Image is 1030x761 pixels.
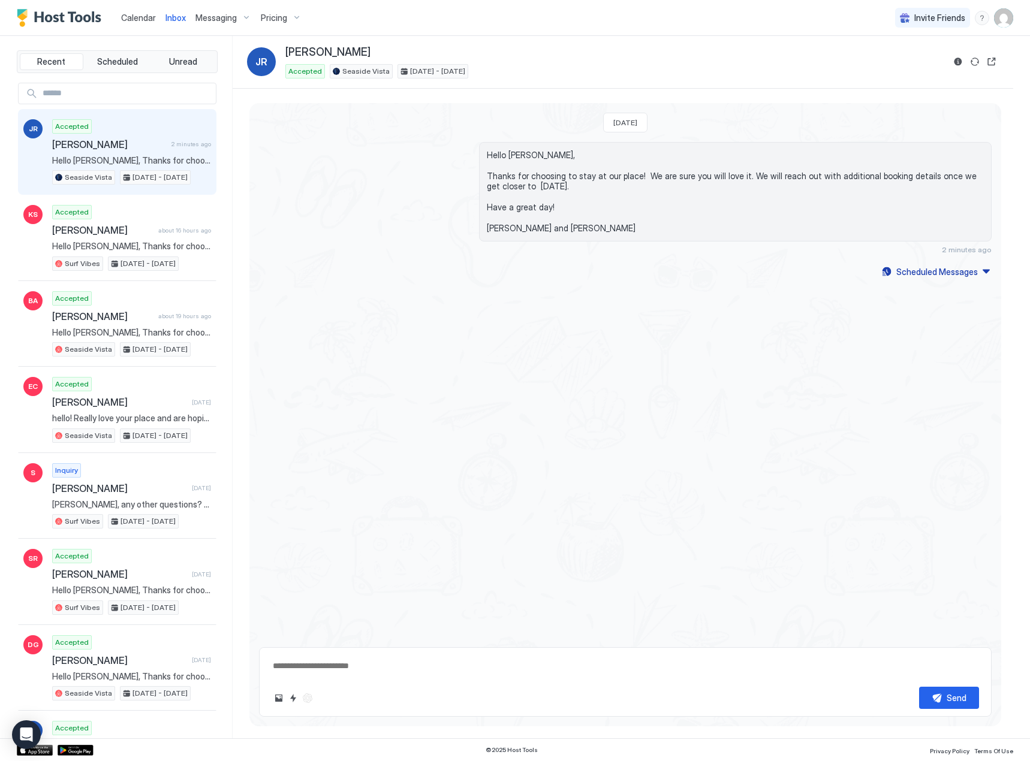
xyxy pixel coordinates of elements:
span: Hello [PERSON_NAME], Thanks for choosing to stay at our place! We are sure you will love it. We w... [52,671,211,682]
a: Inbox [165,11,186,24]
span: Recent [37,56,65,67]
span: Hello [PERSON_NAME], Thanks for choosing to stay at our place! We are sure you will love it. We w... [487,150,984,234]
span: © 2025 Host Tools [486,746,538,754]
span: [PERSON_NAME] [52,482,187,494]
span: Terms Of Use [974,747,1013,754]
button: Quick reply [286,691,300,705]
button: Scheduled Messages [880,264,992,280]
a: Terms Of Use [974,744,1013,756]
button: Send [919,687,979,709]
span: Calendar [121,13,156,23]
span: EC [28,381,38,392]
span: [PERSON_NAME] [52,224,153,236]
span: Hello [PERSON_NAME], Thanks for choosing to stay at our place! We are sure you will love it. We w... [52,241,211,252]
div: menu [975,11,989,25]
span: [DATE] - [DATE] [132,430,188,441]
span: Inquiry [55,465,78,476]
span: [PERSON_NAME] [285,46,371,59]
span: Surf Vibes [65,602,100,613]
button: Upload image [272,691,286,705]
span: [PERSON_NAME] [52,396,187,408]
span: Surf Vibes [65,258,100,269]
div: tab-group [17,50,218,73]
span: Seaside Vista [65,430,112,441]
span: [DATE] [192,656,211,664]
span: Invite Friends [914,13,965,23]
span: [DATE] - [DATE] [121,258,176,269]
span: JR [255,55,267,69]
span: Seaside Vista [65,172,112,183]
span: Surf Vibes [65,516,100,527]
span: Privacy Policy [930,747,969,754]
span: [PERSON_NAME] [52,310,153,322]
a: Calendar [121,11,156,24]
span: [DATE] [192,398,211,406]
span: Accepted [55,207,89,218]
span: KS [28,209,38,220]
span: Seaside Vista [342,66,390,77]
button: Open reservation [984,55,999,69]
span: Accepted [55,551,89,561]
button: Recent [20,53,83,70]
span: Accepted [288,66,322,77]
button: Unread [151,53,215,70]
a: App Store [17,745,53,756]
span: [DATE] [192,570,211,578]
span: [DATE] - [DATE] [410,66,465,77]
span: JR [29,123,38,134]
button: Scheduled [86,53,149,70]
span: Hello [PERSON_NAME], Thanks for choosing to stay at our place! We are sure you will love it. We w... [52,155,211,166]
button: Sync reservation [968,55,982,69]
span: Hello [PERSON_NAME], Thanks for choosing to stay at our place! We are sure you will love it. We w... [52,585,211,596]
span: 2 minutes ago [942,245,992,254]
span: [DATE] - [DATE] [121,602,176,613]
span: Inbox [165,13,186,23]
span: Hello [PERSON_NAME], Thanks for choosing to stay at our place! We are sure you will love it. We w... [52,327,211,338]
span: Accepted [55,121,89,132]
span: Seaside Vista [65,688,112,699]
span: [PERSON_NAME] [52,138,167,150]
span: [DATE] - [DATE] [132,172,188,183]
input: Input Field [38,83,216,104]
span: DG [28,639,39,650]
span: [DATE] [192,484,211,492]
div: Scheduled Messages [896,265,978,278]
span: Seaside Vista [65,344,112,355]
span: [DATE] - [DATE] [121,516,176,527]
a: Privacy Policy [930,744,969,756]
span: S [31,467,35,478]
span: Accepted [55,379,89,389]
span: Scheduled [97,56,138,67]
span: [DATE] - [DATE] [132,688,188,699]
span: [PERSON_NAME] [52,568,187,580]
span: Pricing [261,13,287,23]
span: SR [28,553,38,564]
span: [PERSON_NAME], any other questions? Are you still interested in the property that week? [52,499,211,510]
div: Send [947,691,966,704]
button: Reservation information [951,55,965,69]
span: Accepted [55,723,89,733]
span: [DATE] [613,118,637,127]
a: Host Tools Logo [17,9,107,27]
span: Accepted [55,293,89,304]
span: [PERSON_NAME] [52,654,187,666]
span: about 19 hours ago [158,312,211,320]
a: Google Play Store [58,745,94,756]
span: hello! Really love your place and are hoping to book it- is there 2 parking spots available? we h... [52,413,211,424]
span: [DATE] - [DATE] [132,344,188,355]
div: Open Intercom Messenger [12,720,41,749]
span: 2 minutes ago [171,140,211,148]
div: User profile [994,8,1013,28]
span: Messaging [195,13,237,23]
span: Unread [169,56,197,67]
span: about 16 hours ago [158,227,211,234]
span: BA [28,295,38,306]
span: Accepted [55,637,89,648]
